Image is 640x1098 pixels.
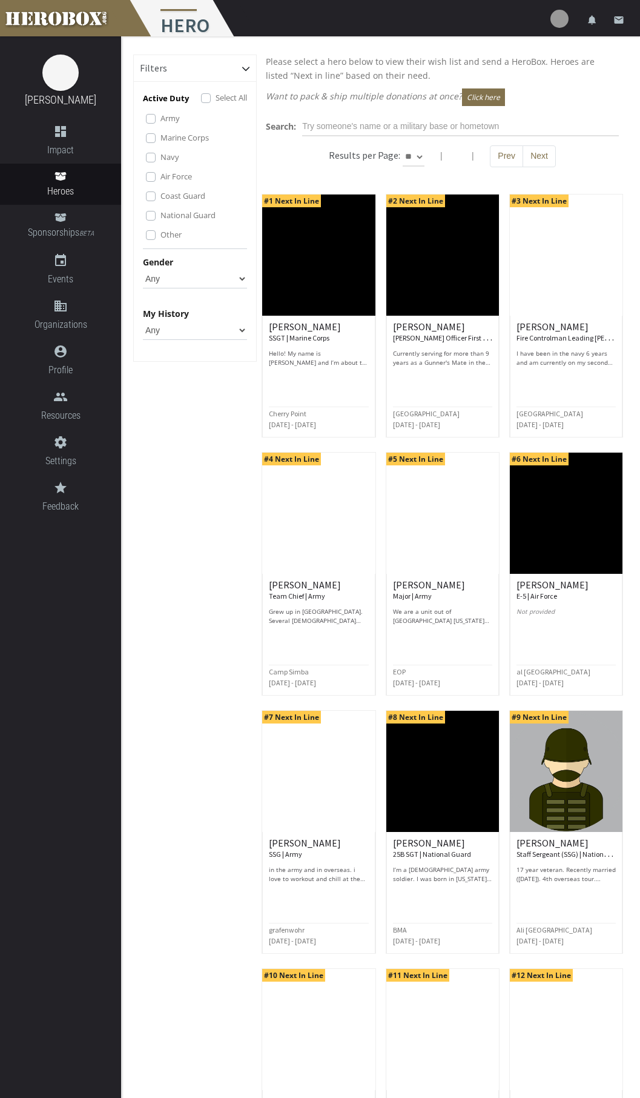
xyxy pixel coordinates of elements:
a: #2 Next In Line [PERSON_NAME] [PERSON_NAME] Officer First Class | Navy Currently serving for more... [386,194,500,438]
small: SSGT | Marine Corps [269,333,329,342]
p: We are a unit out of [GEOGRAPHIC_DATA] [US_STATE] deployed across CENTCOM. Thank you for your don... [393,607,492,625]
h6: [PERSON_NAME] [393,322,492,343]
span: #9 Next In Line [510,711,569,724]
span: #7 Next In Line [262,711,321,724]
small: [DATE] - [DATE] [269,678,316,687]
label: Gender [143,255,173,269]
label: Other [160,228,182,241]
span: #4 Next In Line [262,453,321,465]
p: 17 year veteran. Recently married ([DATE]). 4th overseas tour. Aviation Operations is my job. [516,865,616,883]
span: #3 Next In Line [510,195,569,207]
p: Hello! My name is [PERSON_NAME] and I’m about to ship off for yet another deployment. I’ve been i... [269,349,368,367]
span: #5 Next In Line [386,453,445,465]
h6: [PERSON_NAME] [269,322,368,343]
small: [DATE] - [DATE] [393,420,440,429]
label: My History [143,307,189,321]
p: Currently serving for more than 9 years as a Gunner's Mate in the [DEMOGRAPHIC_DATA] Navy and on ... [393,349,492,367]
a: #8 Next In Line [PERSON_NAME] 25B SGT | National Guard I’m a [DEMOGRAPHIC_DATA] army soldier. I w... [386,710,500,954]
small: [GEOGRAPHIC_DATA] [516,409,583,418]
span: | [439,150,444,161]
a: #4 Next In Line [PERSON_NAME] Team Chief | Army Grew up in [GEOGRAPHIC_DATA]. Several [DEMOGRAPHI... [262,452,375,696]
small: [PERSON_NAME] Officer First Class | Navy [393,331,520,343]
small: grafenwohr [269,925,305,934]
input: Try someone's name or a military base or hometown [302,117,619,136]
h6: [PERSON_NAME] [269,580,368,601]
p: Please select a hero below to view their wish list and send a HeroBox. Heroes are listed “Next in... [266,55,619,82]
small: E-5 | Air Force [516,591,557,601]
small: [GEOGRAPHIC_DATA] [393,409,460,418]
label: Marine Corps [160,131,209,144]
span: | [470,150,475,161]
small: [DATE] - [DATE] [516,420,564,429]
label: Air Force [160,170,192,183]
h6: [PERSON_NAME] [516,580,616,601]
small: [DATE] - [DATE] [393,936,440,945]
span: #11 Next In Line [386,969,449,982]
small: [DATE] - [DATE] [269,936,316,945]
small: [DATE] - [DATE] [516,678,564,687]
small: Cherry Point [269,409,306,418]
label: Select All [216,91,247,104]
p: Grew up in [GEOGRAPHIC_DATA]. Several [DEMOGRAPHIC_DATA] from my father’s side were in the Army w... [269,607,368,625]
small: al [GEOGRAPHIC_DATA] [516,667,590,676]
label: Search: [266,119,296,133]
p: Not provided [516,607,616,625]
small: EOP [393,667,406,676]
p: Want to pack & ship multiple donations at once? [266,88,619,106]
small: 25B SGT | National Guard [393,850,471,859]
small: SSG | Army [269,850,302,859]
span: #1 Next In Line [262,195,321,207]
small: Staff Sergeant (SSG) | National Guard [516,847,631,859]
h6: [PERSON_NAME] [393,838,492,859]
small: BETA [79,230,94,238]
small: BMA [393,925,407,934]
button: Next [523,145,556,167]
span: #8 Next In Line [386,711,445,724]
span: #10 Next In Line [262,969,325,982]
button: Click here [462,88,505,106]
label: Navy [160,150,179,164]
span: #6 Next In Line [510,453,569,465]
a: #1 Next In Line [PERSON_NAME] SSGT | Marine Corps Hello! My name is [PERSON_NAME] and I’m about t... [262,194,375,438]
button: Prev [490,145,523,167]
a: #3 Next In Line [PERSON_NAME] Fire Controlman Leading [PERSON_NAME] Officer | Navy I have been in... [509,194,623,438]
label: National Guard [160,208,216,222]
p: I have been in the navy 6 years and am currently on my second deployment. [516,349,616,367]
small: Camp Simba [269,667,309,676]
small: Ali [GEOGRAPHIC_DATA] [516,925,592,934]
a: #7 Next In Line [PERSON_NAME] SSG | Army in the army and in overseas. i love to workout and chill... [262,710,375,954]
i: email [613,15,624,25]
p: in the army and in overseas. i love to workout and chill at the beach. [269,865,368,883]
h6: [PERSON_NAME] [269,838,368,859]
span: #2 Next In Line [386,195,445,207]
h6: [PERSON_NAME] [516,322,616,343]
span: #12 Next In Line [510,969,573,982]
p: I’m a [DEMOGRAPHIC_DATA] army soldier. I was born in [US_STATE], but mostly raised in [US_STATE].... [393,865,492,883]
a: #9 Next In Line [PERSON_NAME] Staff Sergeant (SSG) | National Guard 17 year veteran. Recently mar... [509,710,623,954]
label: Army [160,111,180,125]
label: Coast Guard [160,189,205,202]
a: [PERSON_NAME] [25,93,96,106]
a: #6 Next In Line [PERSON_NAME] E-5 | Air Force Not provided al [GEOGRAPHIC_DATA] [DATE] - [DATE] [509,452,623,696]
a: #5 Next In Line [PERSON_NAME] Major | Army We are a unit out of [GEOGRAPHIC_DATA] [US_STATE] depl... [386,452,500,696]
small: Team Chief | Army [269,591,325,601]
small: [DATE] - [DATE] [393,678,440,687]
p: Active Duty [143,91,189,105]
small: [DATE] - [DATE] [516,936,564,945]
img: user-image [550,10,569,28]
h6: Filters [140,63,167,74]
h6: [PERSON_NAME] [516,838,616,859]
h6: Results per Page: [329,149,400,161]
small: [DATE] - [DATE] [269,420,316,429]
h6: [PERSON_NAME] [393,580,492,601]
small: Major | Army [393,591,432,601]
i: notifications [587,15,598,25]
img: image [42,55,79,91]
